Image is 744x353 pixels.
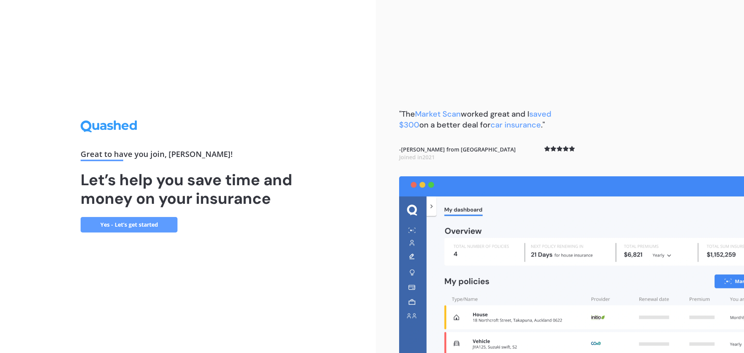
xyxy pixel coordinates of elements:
[399,146,516,161] b: - [PERSON_NAME] from [GEOGRAPHIC_DATA]
[81,150,295,161] div: Great to have you join , [PERSON_NAME] !
[415,109,461,119] span: Market Scan
[399,153,435,161] span: Joined in 2021
[81,170,295,208] h1: Let’s help you save time and money on your insurance
[491,120,541,130] span: car insurance
[399,176,744,353] img: dashboard.webp
[399,109,551,130] span: saved $300
[399,109,551,130] b: "The worked great and I on a better deal for ."
[81,217,177,232] a: Yes - Let’s get started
